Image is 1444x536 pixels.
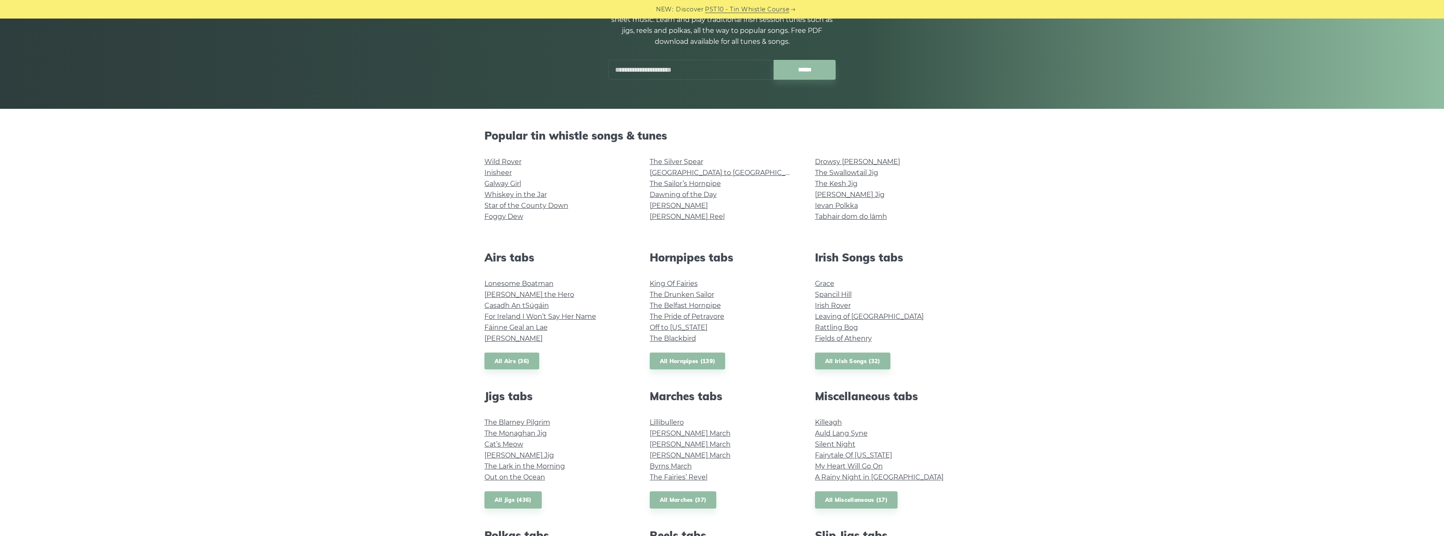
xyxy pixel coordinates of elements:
h2: Popular tin whistle songs & tunes [484,129,960,142]
a: Lillibullero [650,418,684,426]
a: Wild Rover [484,158,522,166]
a: All Hornpipes (139) [650,353,726,370]
a: [GEOGRAPHIC_DATA] to [GEOGRAPHIC_DATA] [650,169,805,177]
a: The Sailor’s Hornpipe [650,180,721,188]
a: [PERSON_NAME] March [650,440,731,448]
a: Auld Lang Syne [815,429,868,437]
a: Silent Night [815,440,855,448]
a: Ievan Polkka [815,202,858,210]
a: Inisheer [484,169,512,177]
a: [PERSON_NAME] [484,334,543,342]
a: Grace [815,280,834,288]
p: 1000+ Irish tin whistle (penny whistle) tabs and notes with the sheet music. Learn and play tradi... [608,3,836,47]
a: Foggy Dew [484,213,523,221]
a: [PERSON_NAME] March [650,429,731,437]
a: [PERSON_NAME] Jig [484,451,554,459]
a: The Lark in the Morning [484,462,565,470]
a: The Kesh Jig [815,180,858,188]
h2: Miscellaneous tabs [815,390,960,403]
a: Tabhair dom do lámh [815,213,887,221]
a: Lonesome Boatman [484,280,554,288]
a: The Swallowtail Jig [815,169,878,177]
h2: Airs tabs [484,251,629,264]
a: All Airs (36) [484,353,540,370]
a: King Of Fairies [650,280,698,288]
a: A Rainy Night in [GEOGRAPHIC_DATA] [815,473,944,481]
h2: Marches tabs [650,390,795,403]
a: [PERSON_NAME] March [650,451,731,459]
a: Whiskey in the Jar [484,191,547,199]
a: Drowsy [PERSON_NAME] [815,158,900,166]
a: The Drunken Sailor [650,291,714,299]
a: Fairytale Of [US_STATE] [815,451,892,459]
a: My Heart Will Go On [815,462,883,470]
a: All Irish Songs (32) [815,353,890,370]
span: Discover [676,5,704,14]
h2: Hornpipes tabs [650,251,795,264]
a: Galway Girl [484,180,521,188]
a: Irish Rover [815,302,851,310]
a: All Miscellaneous (17) [815,491,898,509]
a: The Monaghan Jig [484,429,547,437]
a: Star of the County Down [484,202,568,210]
a: Cat’s Meow [484,440,523,448]
a: The Blarney Pilgrim [484,418,550,426]
a: All Jigs (436) [484,491,542,509]
a: [PERSON_NAME] Jig [815,191,885,199]
a: All Marches (37) [650,491,717,509]
a: Fáinne Geal an Lae [484,323,548,331]
a: The Belfast Hornpipe [650,302,721,310]
a: Leaving of [GEOGRAPHIC_DATA] [815,312,924,321]
h2: Irish Songs tabs [815,251,960,264]
a: [PERSON_NAME] [650,202,708,210]
a: Out on the Ocean [484,473,545,481]
span: NEW: [656,5,673,14]
a: Byrns March [650,462,692,470]
a: Killeagh [815,418,842,426]
a: Dawning of the Day [650,191,717,199]
a: Fields of Athenry [815,334,872,342]
h2: Jigs tabs [484,390,629,403]
a: Rattling Bog [815,323,858,331]
a: [PERSON_NAME] Reel [650,213,725,221]
a: The Pride of Petravore [650,312,724,321]
a: [PERSON_NAME] the Hero [484,291,574,299]
a: For Ireland I Won’t Say Her Name [484,312,596,321]
a: The Silver Spear [650,158,703,166]
a: The Fairies’ Revel [650,473,707,481]
a: Casadh An tSúgáin [484,302,549,310]
a: Spancil Hill [815,291,852,299]
a: The Blackbird [650,334,696,342]
a: PST10 - Tin Whistle Course [705,5,789,14]
a: Off to [US_STATE] [650,323,707,331]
